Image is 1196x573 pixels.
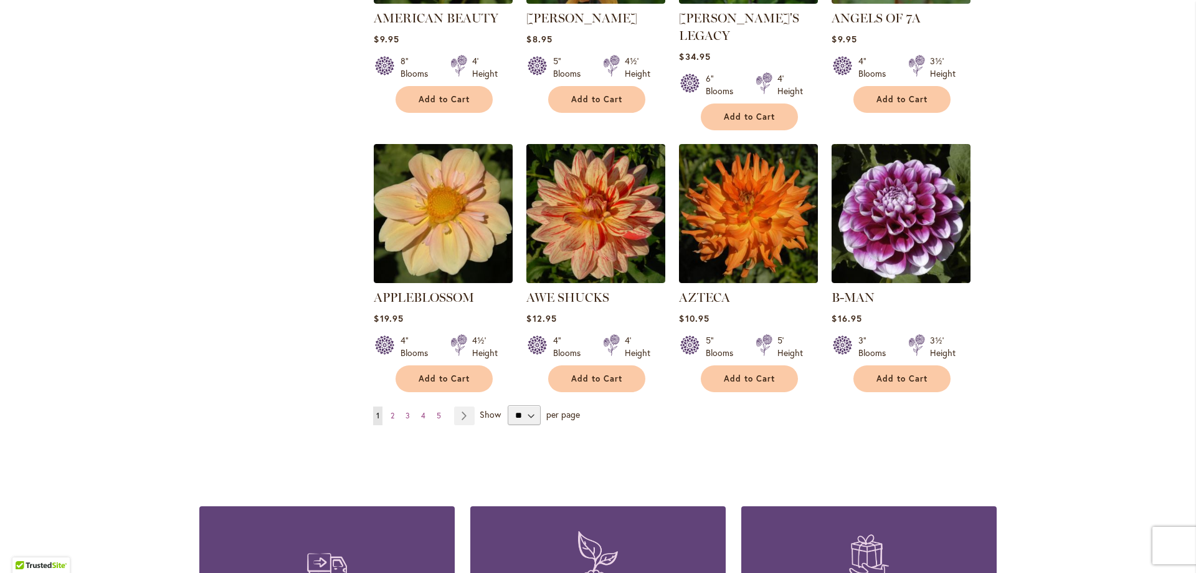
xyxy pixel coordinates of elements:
span: 2 [391,411,394,420]
span: $34.95 [679,51,710,62]
span: Add to Cart [876,373,928,384]
div: 3½' Height [930,334,956,359]
a: APPLEBLOSSOM [374,274,513,286]
span: $10.95 [679,312,709,324]
a: B-MAN [832,290,875,305]
div: 4" Blooms [553,334,588,359]
div: 3" Blooms [858,334,893,359]
div: 4' Height [625,334,650,359]
div: 3½' Height [930,55,956,80]
a: [PERSON_NAME] [526,11,637,26]
button: Add to Cart [701,365,798,392]
span: Add to Cart [571,373,622,384]
span: 4 [421,411,425,420]
span: $12.95 [526,312,556,324]
iframe: Launch Accessibility Center [9,529,44,564]
div: 8" Blooms [401,55,435,80]
div: 5" Blooms [706,334,741,359]
button: Add to Cart [701,104,798,130]
button: Add to Cart [396,86,493,113]
div: 4½' Height [625,55,650,80]
span: Add to Cart [571,94,622,105]
div: 4' Height [777,72,803,97]
span: Add to Cart [876,94,928,105]
div: 4" Blooms [858,55,893,80]
img: APPLEBLOSSOM [374,144,513,283]
a: 3 [402,407,413,425]
span: Show [480,408,501,420]
a: AZTECA [679,290,730,305]
img: AWE SHUCKS [526,144,665,283]
div: 4½' Height [472,334,498,359]
button: Add to Cart [548,365,645,392]
span: $8.95 [526,33,552,45]
a: AWE SHUCKS [526,290,609,305]
a: AWE SHUCKS [526,274,665,286]
button: Add to Cart [853,86,951,113]
div: 4" Blooms [401,334,435,359]
a: APPLEBLOSSOM [374,290,474,305]
span: $9.95 [374,33,399,45]
a: ANGELS OF 7A [832,11,921,26]
button: Add to Cart [853,365,951,392]
span: $9.95 [832,33,857,45]
span: Add to Cart [419,373,470,384]
div: 5' Height [777,334,803,359]
img: B-MAN [832,144,971,283]
div: 5" Blooms [553,55,588,80]
button: Add to Cart [548,86,645,113]
span: 1 [376,411,379,420]
span: $19.95 [374,312,403,324]
span: 3 [406,411,410,420]
span: Add to Cart [724,373,775,384]
span: $16.95 [832,312,861,324]
a: AMERICAN BEAUTY [374,11,498,26]
span: per page [546,408,580,420]
a: B-MAN [832,274,971,286]
img: AZTECA [679,144,818,283]
div: 6" Blooms [706,72,741,97]
div: 4' Height [472,55,498,80]
span: 5 [437,411,441,420]
button: Add to Cart [396,365,493,392]
a: 4 [418,407,429,425]
a: 5 [434,407,444,425]
span: Add to Cart [419,94,470,105]
a: [PERSON_NAME]'S LEGACY [679,11,799,43]
span: Add to Cart [724,112,775,122]
a: 2 [387,407,397,425]
a: AZTECA [679,274,818,286]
